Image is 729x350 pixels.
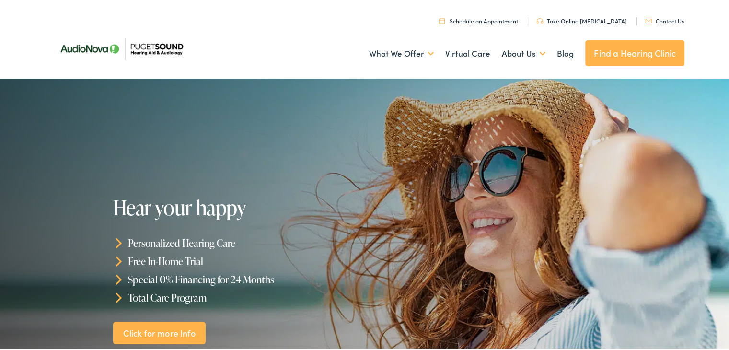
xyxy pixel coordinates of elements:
a: Click for more Info [113,320,206,342]
a: About Us [502,34,545,70]
a: Schedule an Appointment [439,15,518,23]
li: Personalized Hearing Care [113,232,368,250]
a: Virtual Care [445,34,490,70]
a: Blog [557,34,574,70]
a: Contact Us [645,15,684,23]
li: Special 0% Financing for 24 Months [113,268,368,287]
a: What We Offer [369,34,434,70]
a: Take Online [MEDICAL_DATA] [536,15,627,23]
a: Find a Hearing Clinic [585,38,684,64]
h1: Hear your happy [113,195,368,217]
li: Free In-Home Trial [113,250,368,268]
li: Total Care Program [113,286,368,304]
img: utility icon [645,17,652,22]
img: utility icon [439,16,445,22]
img: utility icon [536,16,543,22]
